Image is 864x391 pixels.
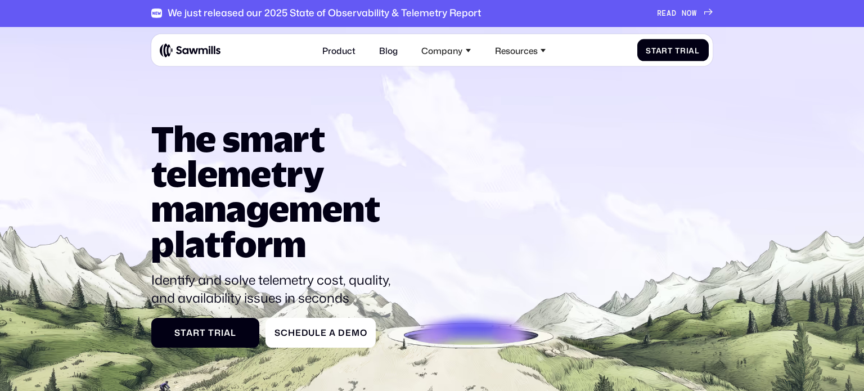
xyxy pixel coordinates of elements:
a: Schedule a Demo [265,318,376,348]
p: Identify and solve telemetry cost, quality, and availability issues in seconds [151,271,402,307]
a: Product [316,39,362,62]
a: Start Trial [637,39,709,61]
h1: The smart telemetry management platform [151,121,402,261]
a: Blog [373,39,404,62]
a: READ NOW [657,9,713,18]
div: Schedule a Demo [274,327,367,338]
div: Start Trial [160,327,250,338]
div: Resources [495,45,538,55]
div: Company [421,45,462,55]
a: Start Trial [151,318,259,348]
div: READ NOW [657,9,697,18]
div: Start Trial [646,46,700,55]
div: We just released our 2025 State of Observability & Telemetry Report [168,7,481,19]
